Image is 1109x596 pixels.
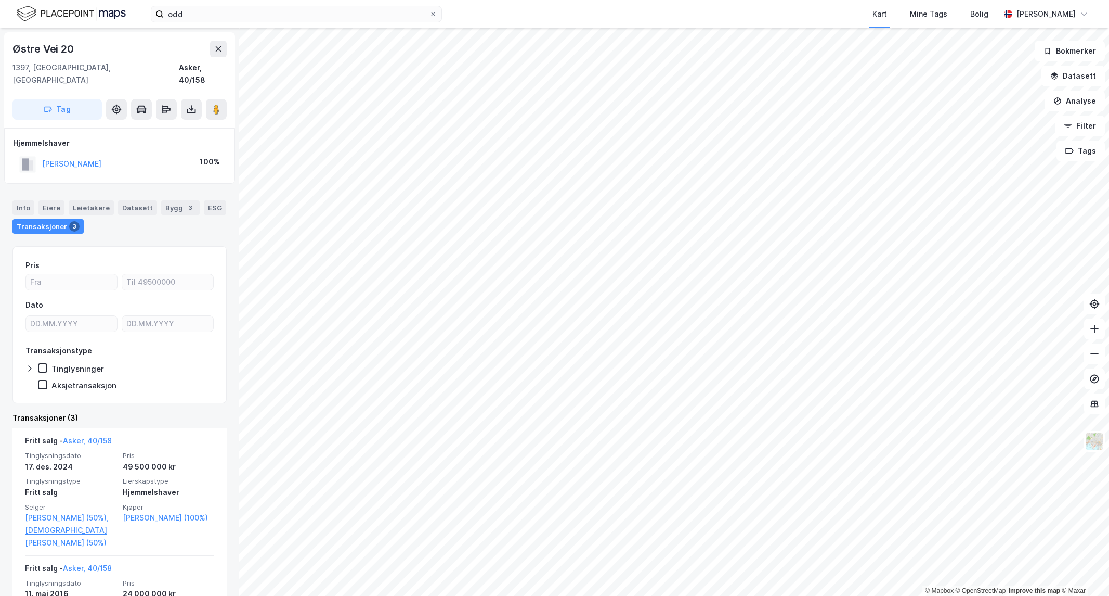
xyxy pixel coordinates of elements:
[25,562,112,579] div: Fritt salg -
[12,200,34,215] div: Info
[925,587,954,594] a: Mapbox
[12,99,102,120] button: Tag
[69,221,80,232] div: 3
[25,579,116,588] span: Tinglysningsdato
[1057,546,1109,596] iframe: Chat Widget
[164,6,429,22] input: Søk på adresse, matrikkel, gårdeiere, leietakere eller personer
[1009,587,1060,594] a: Improve this map
[1085,432,1104,451] img: Z
[970,8,988,20] div: Bolig
[51,364,104,374] div: Tinglysninger
[12,61,179,86] div: 1397, [GEOGRAPHIC_DATA], [GEOGRAPHIC_DATA]
[1055,116,1105,136] button: Filter
[69,200,114,215] div: Leietakere
[63,564,112,573] a: Asker, 40/158
[63,436,112,445] a: Asker, 40/158
[13,137,226,149] div: Hjemmelshaver
[38,200,64,215] div: Eiere
[26,316,117,332] input: DD.MM.YYYY
[12,41,76,57] div: Østre Vei 20
[25,345,92,357] div: Transaksjonstype
[25,524,116,549] a: [DEMOGRAPHIC_DATA][PERSON_NAME] (50%)
[25,259,40,272] div: Pris
[25,512,116,524] a: [PERSON_NAME] (50%),
[123,451,214,460] span: Pris
[1016,8,1076,20] div: [PERSON_NAME]
[1045,91,1105,111] button: Analyse
[123,503,214,512] span: Kjøper
[25,503,116,512] span: Selger
[12,412,227,424] div: Transaksjoner (3)
[123,579,214,588] span: Pris
[123,461,214,473] div: 49 500 000 kr
[12,219,84,234] div: Transaksjoner
[872,8,887,20] div: Kart
[25,486,116,499] div: Fritt salg
[204,200,226,215] div: ESG
[17,5,126,23] img: logo.f888ab2527a4732fd821a326f86c7f29.svg
[25,477,116,486] span: Tinglysningstype
[25,435,112,451] div: Fritt salg -
[25,299,43,311] div: Dato
[51,381,116,390] div: Aksjetransaksjon
[26,274,117,290] input: Fra
[1057,546,1109,596] div: Kontrollprogram for chat
[123,512,214,524] a: [PERSON_NAME] (100%)
[956,587,1006,594] a: OpenStreetMap
[185,202,195,213] div: 3
[122,316,213,332] input: DD.MM.YYYY
[179,61,227,86] div: Asker, 40/158
[1056,141,1105,161] button: Tags
[122,274,213,290] input: Til 49500000
[123,477,214,486] span: Eierskapstype
[25,461,116,473] div: 17. des. 2024
[200,156,220,168] div: 100%
[123,486,214,499] div: Hjemmelshaver
[118,200,157,215] div: Datasett
[1041,66,1105,86] button: Datasett
[161,200,200,215] div: Bygg
[1035,41,1105,61] button: Bokmerker
[910,8,947,20] div: Mine Tags
[25,451,116,460] span: Tinglysningsdato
